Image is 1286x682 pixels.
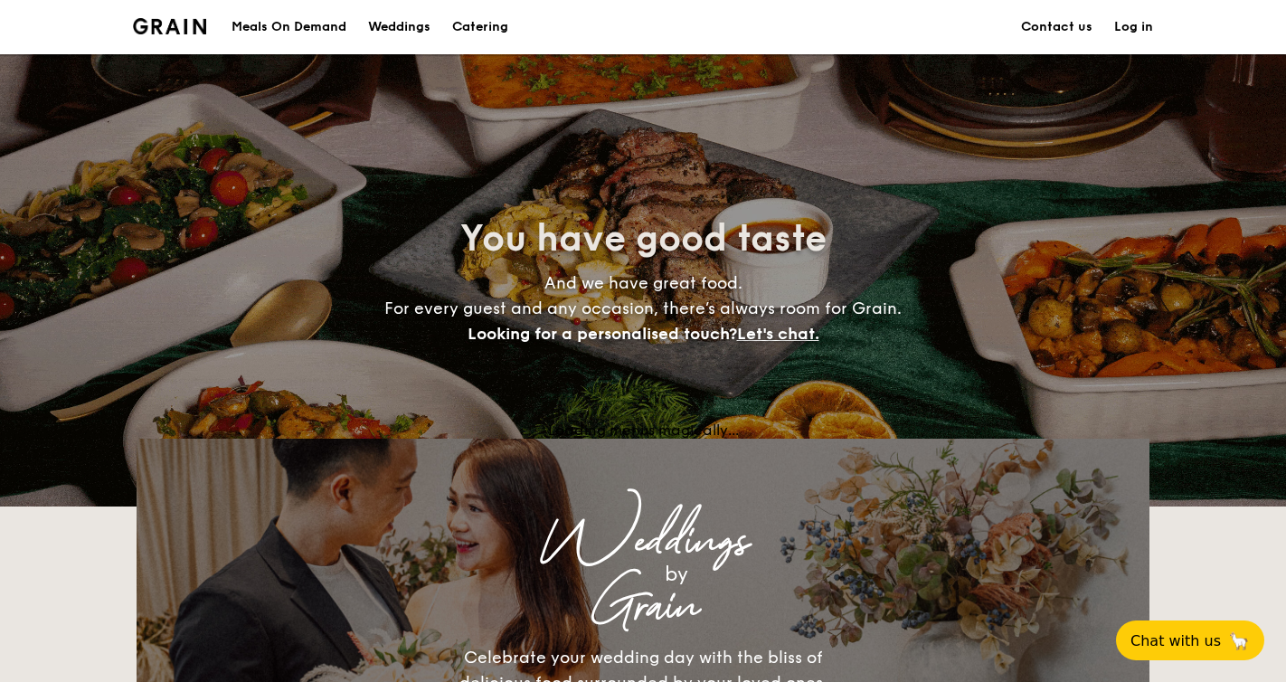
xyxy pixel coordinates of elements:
span: Let's chat. [737,324,819,344]
img: Grain [133,18,206,34]
span: Chat with us [1130,632,1221,649]
button: Chat with us🦙 [1116,620,1264,660]
a: Logotype [133,18,206,34]
div: Loading menus magically... [137,422,1149,439]
div: Grain [296,591,990,623]
div: by [363,558,990,591]
div: Weddings [296,526,990,558]
span: 🦙 [1228,630,1250,651]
